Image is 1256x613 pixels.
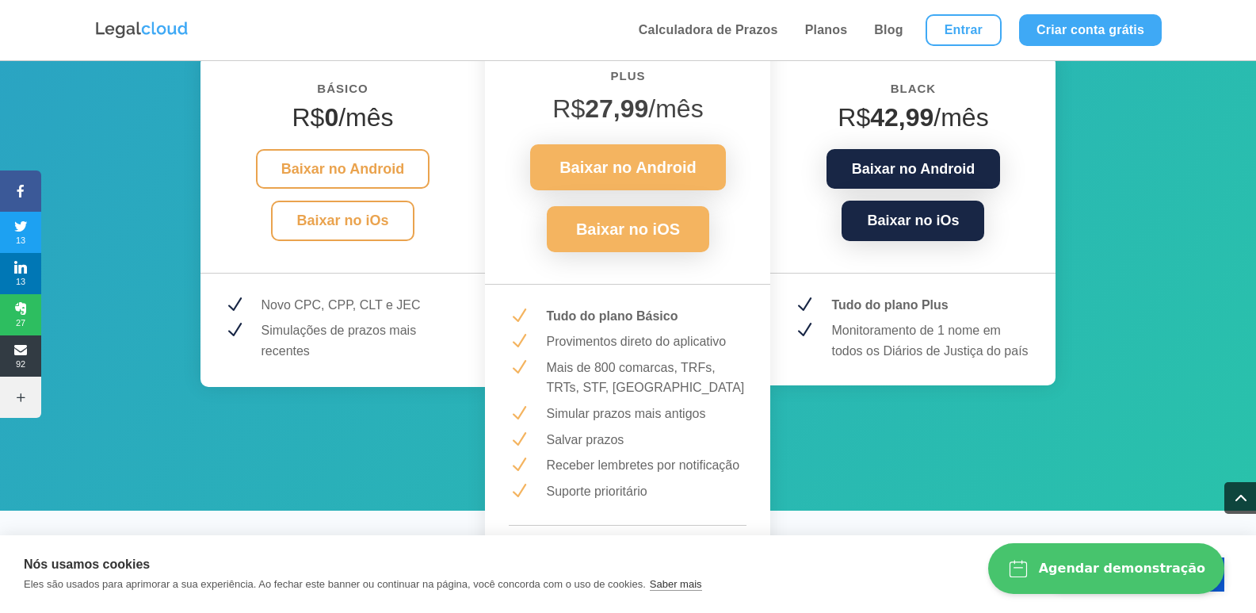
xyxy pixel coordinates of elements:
span: N [794,320,814,340]
a: Entrar [926,14,1002,46]
h4: R$ /mês [794,102,1032,140]
span: N [509,306,529,326]
p: Simulações de prazos mais recentes [262,320,462,361]
p: Simular prazos mais antigos [546,404,746,424]
a: Baixar no iOs [842,201,984,241]
span: N [509,481,529,501]
span: N [509,358,529,377]
span: N [509,430,529,450]
span: N [509,404,529,423]
a: Baixar no iOs [271,201,414,241]
a: Baixar no Android [530,144,726,190]
p: Salvar prazos [546,430,746,450]
a: Baixar no Android [256,149,429,190]
span: N [794,295,814,315]
strong: Nós usamos cookies [24,557,150,571]
strong: 27,99 [585,94,648,123]
strong: Tudo do plano Básico [546,309,678,323]
h4: R$ /mês [224,102,462,140]
p: Receber lembretes por notificação [546,455,746,476]
strong: Tudo do plano Plus [831,298,948,312]
p: Eles são usados para aprimorar a sua experiência. Ao fechar este banner ou continuar na página, v... [24,578,646,590]
a: Baixar no iOS [547,206,709,252]
a: Saber mais [650,578,702,591]
h6: BÁSICO [224,79,462,107]
span: R$ /mês [552,94,703,123]
img: Logo da Legalcloud [94,20,189,40]
a: Baixar no Android [827,149,1000,190]
strong: 0 [324,103,338,132]
span: N [509,455,529,475]
p: Suporte prioritário [546,481,746,502]
p: Provimentos direto do aplicativo [546,331,746,352]
p: Mais de 800 comarcas, TRFs, TRTs, STF, [GEOGRAPHIC_DATA] [546,358,746,398]
h6: PLUS [509,66,746,94]
h6: Black [794,79,1032,107]
strong: 42,99 [870,103,933,132]
a: Criar conta grátis [1019,14,1162,46]
span: N [224,320,244,340]
span: N [509,331,529,351]
span: N [224,295,244,315]
p: Monitoramento de 1 nome em todos os Diários de Justiça do país [831,320,1032,361]
p: Novo CPC, CPP, CLT e JEC [262,295,462,316]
